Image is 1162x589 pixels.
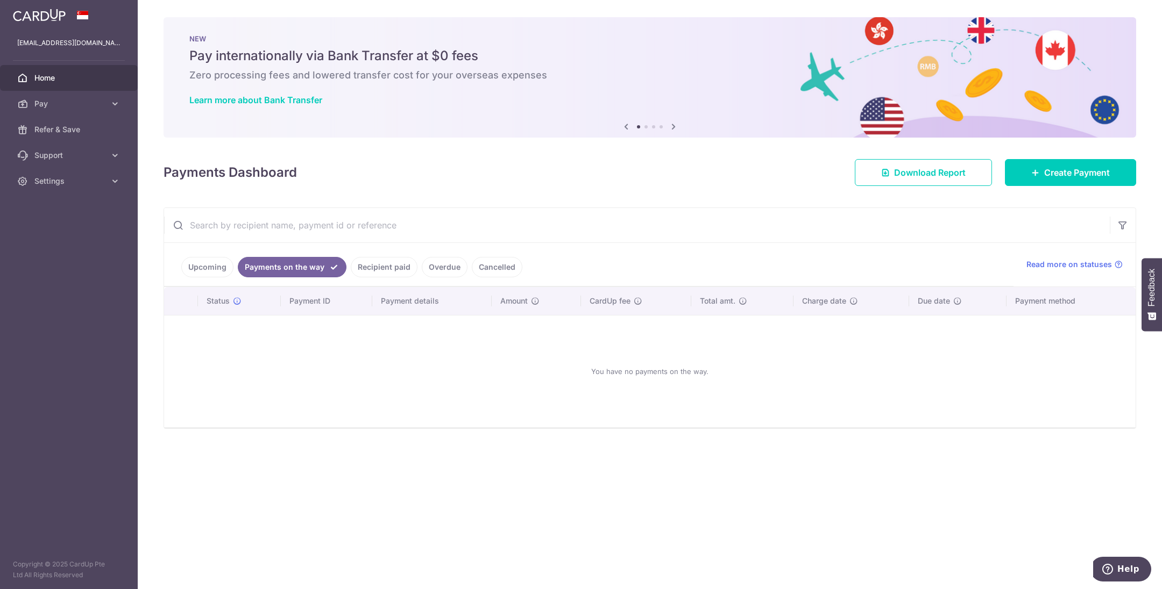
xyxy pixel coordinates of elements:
[164,208,1110,242] input: Search by recipient name, payment id or reference
[422,257,467,277] a: Overdue
[1044,166,1110,179] span: Create Payment
[181,257,233,277] a: Upcoming
[1142,258,1162,331] button: Feedback - Show survey
[164,163,297,182] h4: Payments Dashboard
[34,176,105,186] span: Settings
[700,296,735,306] span: Total amt.
[1093,557,1151,584] iframe: Opens a widget where you can find more information
[472,257,522,277] a: Cancelled
[34,124,105,135] span: Refer & Save
[34,73,105,83] span: Home
[281,287,373,315] th: Payment ID
[207,296,230,306] span: Status
[34,98,105,109] span: Pay
[177,324,1123,419] div: You have no payments on the way.
[855,159,992,186] a: Download Report
[164,17,1136,138] img: Bank transfer banner
[590,296,630,306] span: CardUp fee
[1026,259,1123,270] a: Read more on statuses
[34,150,105,161] span: Support
[1005,159,1136,186] a: Create Payment
[13,9,66,21] img: CardUp
[500,296,528,306] span: Amount
[189,34,1110,43] p: NEW
[189,69,1110,82] h6: Zero processing fees and lowered transfer cost for your overseas expenses
[918,296,950,306] span: Due date
[189,95,322,105] a: Learn more about Bank Transfer
[351,257,417,277] a: Recipient paid
[372,287,491,315] th: Payment details
[238,257,346,277] a: Payments on the way
[894,166,966,179] span: Download Report
[17,38,121,48] p: [EMAIL_ADDRESS][DOMAIN_NAME]
[1147,269,1157,306] span: Feedback
[802,296,846,306] span: Charge date
[1007,287,1136,315] th: Payment method
[189,47,1110,64] h5: Pay internationally via Bank Transfer at $0 fees
[1026,259,1112,270] span: Read more on statuses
